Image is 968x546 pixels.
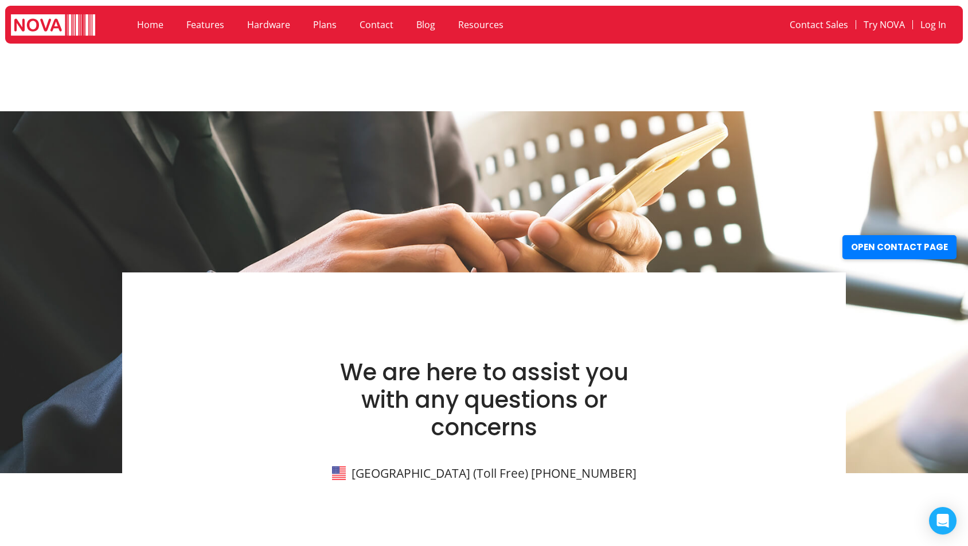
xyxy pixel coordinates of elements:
button: Open Contact Page [842,235,957,260]
a: Features [175,11,236,38]
a: Log In [913,11,954,38]
nav: Menu [126,11,666,38]
a: Plans [302,11,348,38]
a: Try NOVA [856,11,912,38]
h1: We are here to assist you with any questions or concerns [318,358,650,441]
a: Contact [348,11,405,38]
nav: Menu [678,11,954,38]
div: Open Intercom Messenger [929,507,957,535]
a: Hardware [236,11,302,38]
a: Contact Sales [782,11,856,38]
a: Blog [405,11,447,38]
a: [GEOGRAPHIC_DATA] (Toll Free) [PHONE_NUMBER] [352,465,637,481]
a: Resources [447,11,515,38]
a: Home [126,11,175,38]
img: logo white [11,14,95,38]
